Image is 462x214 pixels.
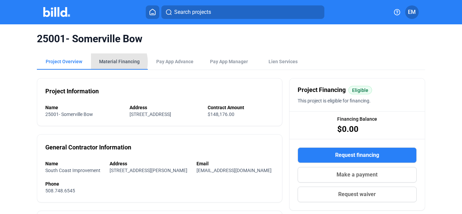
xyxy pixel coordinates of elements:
span: 25001- Somerville Bow [37,32,425,45]
div: Phone [45,181,274,187]
span: Project Financing [298,85,346,95]
span: 25001- Somerville Bow [45,112,93,117]
div: Project Information [45,87,99,96]
div: General Contractor Information [45,143,131,152]
button: Request waiver [298,187,417,202]
button: Make a payment [298,167,417,183]
span: EM [408,8,416,16]
span: Request waiver [338,190,376,198]
button: Request financing [298,147,417,163]
button: Search projects [161,5,324,19]
div: Address [130,104,201,111]
span: $0.00 [337,124,359,135]
div: Name [45,160,103,167]
img: Billd Company Logo [43,7,70,17]
div: Lien Services [269,58,298,65]
div: Material Financing [99,58,140,65]
span: [EMAIL_ADDRESS][DOMAIN_NAME] [197,168,272,173]
span: This project is eligible for financing. [298,98,371,103]
span: [STREET_ADDRESS] [130,112,171,117]
span: Pay App Manager [210,58,248,65]
span: Search projects [174,8,211,16]
span: [STREET_ADDRESS][PERSON_NAME] [110,168,187,173]
div: Name [45,104,123,111]
div: Address [110,160,190,167]
span: South Coast Improvement [45,168,100,173]
div: Pay App Advance [156,58,193,65]
span: $148,176.00 [208,112,234,117]
div: Email [197,160,274,167]
button: EM [405,5,419,19]
mat-chip: Eligible [348,86,372,94]
span: Make a payment [337,171,377,179]
span: Request financing [335,151,379,159]
span: 508.748.6545 [45,188,75,193]
span: Financing Balance [337,116,377,122]
div: Project Overview [46,58,82,65]
div: Contract Amount [208,104,274,111]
